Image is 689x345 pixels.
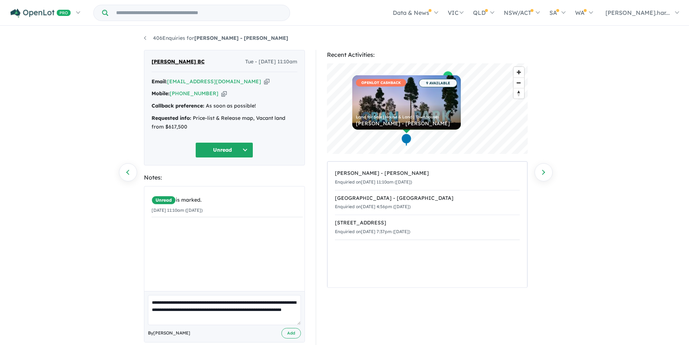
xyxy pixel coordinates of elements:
[167,78,261,85] a: [EMAIL_ADDRESS][DOMAIN_NAME]
[419,79,457,87] span: 9 AVAILABLE
[401,133,412,147] div: Map marker
[152,196,176,205] span: Unread
[148,329,190,337] span: By [PERSON_NAME]
[327,63,528,154] canvas: Map
[152,207,203,213] small: [DATE] 11:10am ([DATE])
[442,71,453,84] div: Map marker
[356,121,457,126] div: [PERSON_NAME] - [PERSON_NAME]
[281,328,301,338] button: Add
[335,169,520,178] div: [PERSON_NAME] - [PERSON_NAME]
[10,9,71,18] img: Openlot PRO Logo White
[152,102,204,109] strong: Callback preference:
[442,71,452,84] div: Map marker
[152,90,170,97] strong: Mobile:
[152,58,205,66] span: [PERSON_NAME] BC
[356,115,457,119] div: Land for Sale | House & Land | Townhouses
[335,219,520,227] div: [STREET_ADDRESS]
[514,78,524,88] span: Zoom out
[245,58,297,66] span: Tue - [DATE] 11:10am
[152,115,191,121] strong: Requested info:
[152,114,297,131] div: Price-list & Release map, Vacant land from $617,500
[514,88,524,98] button: Reset bearing to north
[352,75,461,130] a: OPENLOT CASHBACK 9 AVAILABLE Land for Sale | House & Land | Townhouses [PERSON_NAME] - [PERSON_NAME]
[144,35,288,41] a: 406Enquiries for[PERSON_NAME] - [PERSON_NAME]
[605,9,670,16] span: [PERSON_NAME].har...
[335,215,520,240] a: [STREET_ADDRESS]Enquiried on[DATE] 7:37pm ([DATE])
[170,90,218,97] a: [PHONE_NUMBER]
[335,204,411,209] small: Enquiried on [DATE] 4:56pm ([DATE])
[144,34,545,43] nav: breadcrumb
[335,194,520,203] div: [GEOGRAPHIC_DATA] - [GEOGRAPHIC_DATA]
[514,77,524,88] button: Zoom out
[264,78,269,85] button: Copy
[194,35,288,41] strong: [PERSON_NAME] - [PERSON_NAME]
[144,173,305,182] div: Notes:
[221,90,227,97] button: Copy
[335,179,412,185] small: Enquiried on [DATE] 11:10am ([DATE])
[514,67,524,77] button: Zoom in
[195,142,253,158] button: Unread
[110,5,288,21] input: Try estate name, suburb, builder or developer
[152,78,167,85] strong: Email:
[327,50,528,60] div: Recent Activities:
[335,165,520,190] a: [PERSON_NAME] - [PERSON_NAME]Enquiried on[DATE] 11:10am ([DATE])
[356,79,406,87] span: OPENLOT CASHBACK
[335,229,410,234] small: Enquiried on [DATE] 7:37pm ([DATE])
[152,102,297,110] div: As soon as possible!
[152,196,303,205] div: is marked.
[335,190,520,215] a: [GEOGRAPHIC_DATA] - [GEOGRAPHIC_DATA]Enquiried on[DATE] 4:56pm ([DATE])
